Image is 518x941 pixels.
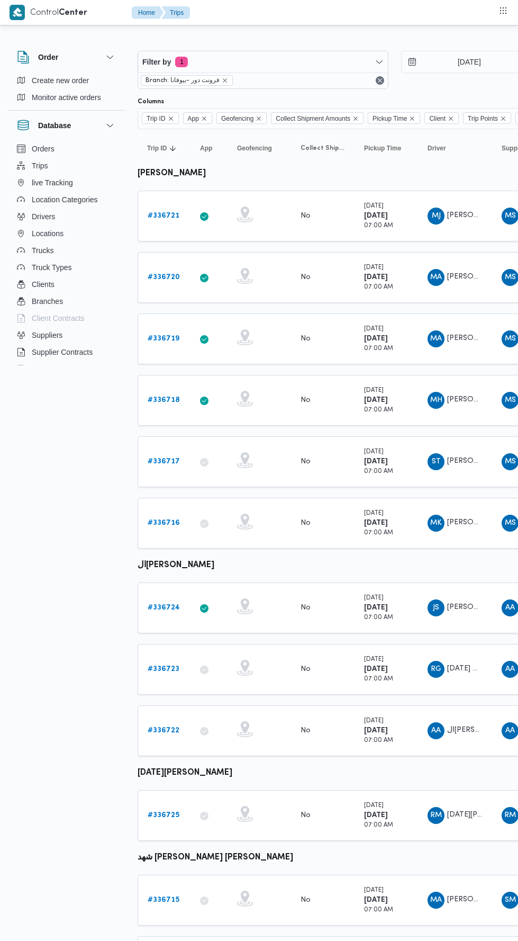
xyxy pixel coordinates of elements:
button: Location Categories [13,191,121,208]
span: Create new order [32,74,89,87]
b: [DATE] [364,212,388,219]
div: No [301,895,311,905]
a: #336715 [148,894,179,907]
b: # 336720 [148,274,180,281]
span: Client [424,112,459,124]
div: Mahmood Jmal Husaini Muhammad [428,208,444,225]
small: 07:00 AM [364,284,393,290]
div: No [301,665,311,674]
a: #336723 [148,663,179,676]
span: AA [505,722,515,739]
b: Center [59,9,87,17]
span: App [188,113,199,124]
b: [DATE] [364,812,388,819]
span: RM [504,807,516,824]
span: Monitor active orders [32,91,101,104]
button: Driver [423,140,487,157]
div: Saaid Throt Mahmood Radhwan [428,453,444,470]
span: Branch: فرونت دور -بيوفانا [141,75,233,86]
div: Mahmood Kamal Abadalghni Mahmood Ibrahem [428,515,444,532]
b: # 336715 [148,897,179,903]
button: Database [17,119,116,132]
span: App [200,144,212,153]
div: Muhammad Ahmad Abadalftah Muhammad [428,330,444,347]
small: [DATE] [364,888,384,893]
span: Supplier Contracts [32,346,93,359]
div: No [301,811,311,820]
span: [PERSON_NAME] [447,896,507,903]
span: MS [505,208,516,225]
small: [DATE] [364,326,384,332]
small: [DATE] [364,203,384,209]
b: # 336722 [148,727,179,734]
small: [DATE] [364,265,384,271]
button: Supplier Contracts [13,344,121,361]
small: 07:00 AM [364,530,393,536]
span: Clients [32,278,54,291]
span: Collect Shipment Amounts [271,112,363,124]
small: 07:00 AM [364,676,393,682]
button: Trucks [13,242,121,259]
b: # 336718 [148,397,180,404]
span: Pickup Time [364,144,401,153]
a: #336719 [148,333,179,345]
button: Remove Geofencing from selection in this group [256,115,262,122]
div: No [301,457,311,467]
button: Clients [13,276,121,293]
b: ال[PERSON_NAME] [138,561,214,569]
small: [DATE] [364,449,384,455]
div: No [301,334,311,344]
span: App [183,112,212,124]
a: #336717 [148,455,180,468]
span: Branch: فرونت دور -بيوفانا [146,76,220,85]
b: [DATE] [364,458,388,465]
span: ST [432,453,441,470]
b: [DATE] [364,604,388,611]
button: Pickup Time [360,140,413,157]
a: #336722 [148,724,179,737]
small: 07:00 AM [364,822,393,828]
span: Driver [428,144,446,153]
span: Truck Types [32,261,71,274]
a: #336716 [148,517,180,530]
span: MS [505,515,516,532]
button: Devices [13,361,121,378]
span: Trucks [32,244,53,257]
button: remove selected entity [222,77,228,84]
div: Mustfi Ahmad Said Mustfi [428,892,444,909]
div: Alsaid Ahmad Alsaid Ibrahem [428,722,444,739]
span: Branches [32,295,63,308]
button: Client Contracts [13,310,121,327]
b: # 336716 [148,519,180,526]
button: Truck Types [13,259,121,276]
small: [DATE] [364,510,384,516]
div: Jmal Sabr Alsaid Muhammad Abadalrahamun [428,599,444,616]
b: [DATE] [364,274,388,281]
span: Suppliers [32,329,62,342]
a: #336718 [148,394,180,407]
b: [PERSON_NAME] [138,169,206,177]
span: Pickup Time [372,113,407,124]
small: 07:00 AM [364,907,393,913]
span: 1 active filters [175,57,188,67]
span: MS [505,392,516,409]
small: 07:00 AM [364,346,393,352]
b: [DATE] [364,727,388,734]
button: Remove Pickup Time from selection in this group [409,115,415,122]
b: [DATE] [364,335,388,342]
button: Drivers [13,208,121,225]
span: MS [505,453,516,470]
button: Order [17,51,116,64]
small: [DATE] [364,657,384,662]
div: Rmdhan Muhammad Muhammad Abadalamunam [428,807,444,824]
b: شهد [PERSON_NAME] [PERSON_NAME] [138,854,293,862]
button: Create new order [13,72,121,89]
span: RM [430,807,442,824]
small: [DATE] [364,595,384,601]
span: RG [431,661,441,678]
small: 07:00 AM [364,223,393,229]
span: Filter by [142,56,171,68]
b: # 336719 [148,335,179,342]
button: Branches [13,293,121,310]
span: Trip ID [147,113,166,124]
